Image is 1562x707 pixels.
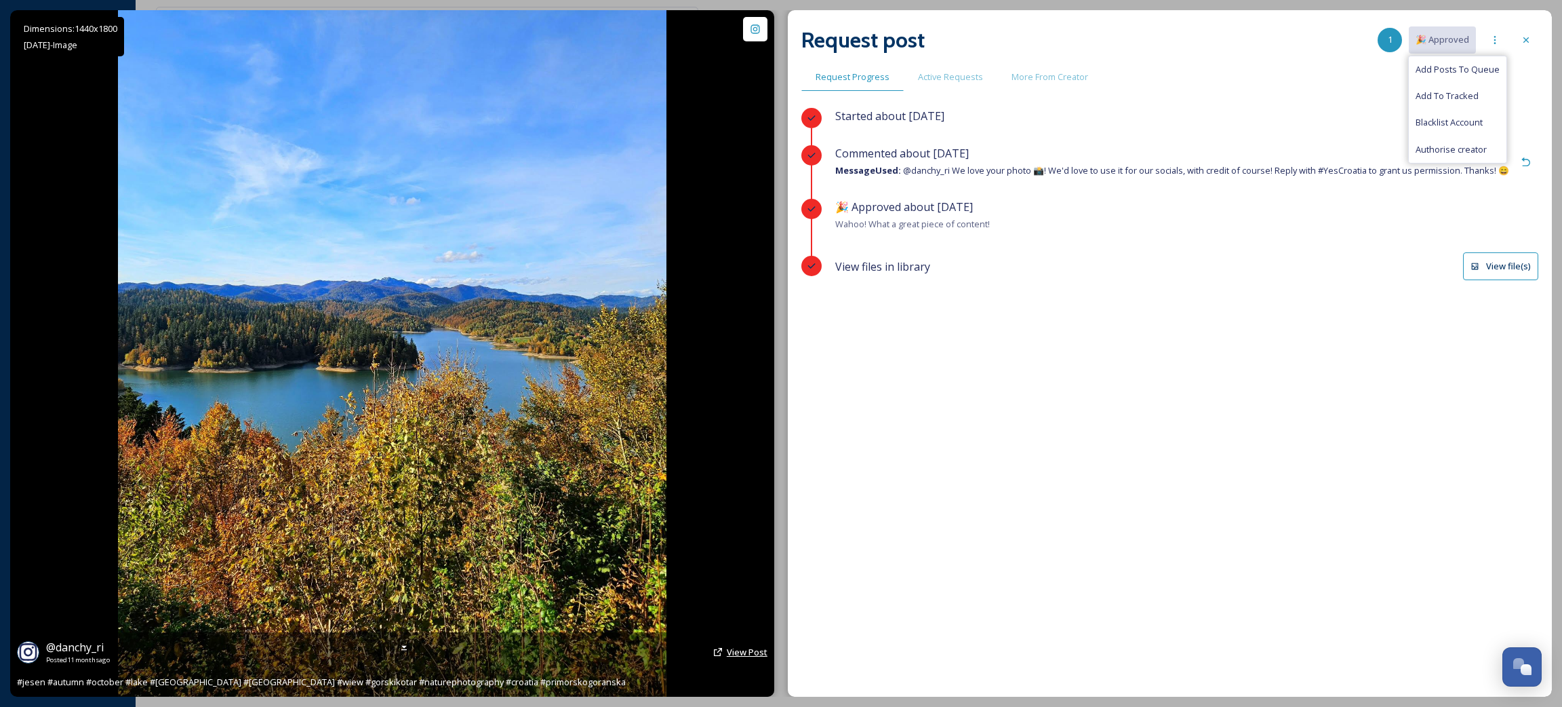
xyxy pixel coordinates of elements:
span: @ danchy_ri [46,640,104,655]
span: Add Posts To Queue [1416,63,1500,76]
a: @danchy_ri [46,639,110,655]
h2: Request post [801,24,925,56]
button: 🎉 Approved [1409,26,1476,53]
span: Commented about [DATE] [835,146,969,161]
span: Blacklist Account [1416,116,1483,129]
span: Wahoo! What a great piece of content! [835,218,990,230]
img: #jesen #autumn #october #lake #lokve #lokvarskojezero #wiew #gorskikotar #naturephotography #croa... [118,10,667,697]
span: Posted 11 months ago [46,655,110,665]
span: @danchy_ri We love your photo 📸! We'd love to use it for our socials, with credit of course! Repl... [835,164,1509,176]
span: Active Requests [918,71,983,83]
span: Request Progress [816,71,889,83]
span: Authorise creator [1416,143,1487,156]
strong: Message Used: [835,164,901,176]
span: 🎉 Approved about [DATE] [835,199,973,214]
a: View Post [727,646,767,659]
span: View files in library [835,259,930,275]
span: Dimensions: 1440 x 1800 [24,22,117,35]
button: Open Chat [1502,647,1542,687]
button: View file(s) [1463,252,1538,280]
span: #jesen #autumn #october #lake #[GEOGRAPHIC_DATA] #[GEOGRAPHIC_DATA] #wiew #gorskikotar #naturepho... [17,676,626,688]
span: 1 [1388,33,1393,46]
span: Add To Tracked [1416,90,1479,102]
span: More From Creator [1012,71,1088,83]
span: Started about [DATE] [835,109,944,123]
span: [DATE] - Image [24,39,77,51]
